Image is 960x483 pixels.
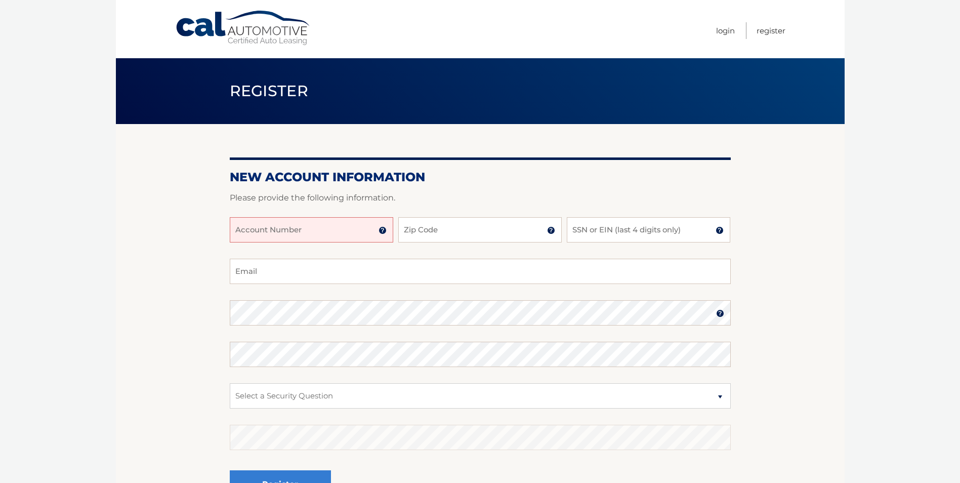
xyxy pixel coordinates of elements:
[230,82,309,100] span: Register
[230,259,731,284] input: Email
[398,217,562,243] input: Zip Code
[757,22,785,39] a: Register
[230,170,731,185] h2: New Account Information
[716,22,735,39] a: Login
[230,217,393,243] input: Account Number
[547,226,555,234] img: tooltip.svg
[379,226,387,234] img: tooltip.svg
[716,226,724,234] img: tooltip.svg
[175,10,312,46] a: Cal Automotive
[567,217,730,243] input: SSN or EIN (last 4 digits only)
[230,191,731,205] p: Please provide the following information.
[716,309,724,317] img: tooltip.svg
